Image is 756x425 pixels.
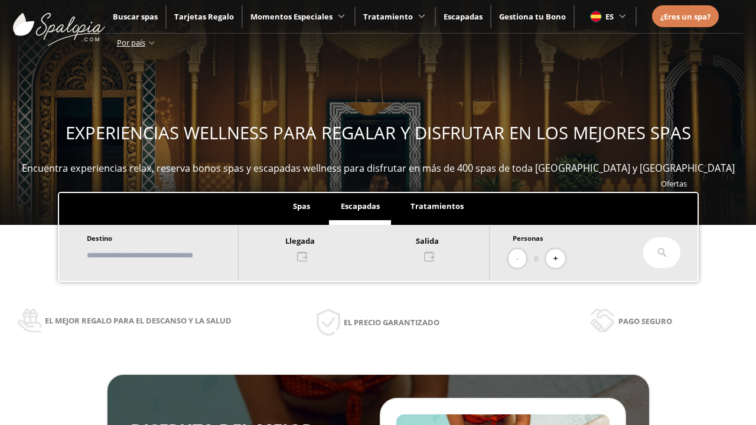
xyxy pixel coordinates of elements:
[45,314,232,327] span: El mejor regalo para el descanso y la salud
[546,249,565,269] button: +
[87,234,112,243] span: Destino
[513,234,543,243] span: Personas
[344,316,439,329] span: El precio garantizado
[660,10,711,23] a: ¿Eres un spa?
[618,315,672,328] span: Pago seguro
[341,201,380,211] span: Escapadas
[174,11,234,22] a: Tarjetas Regalo
[293,201,310,211] span: Spas
[13,1,105,46] img: ImgLogoSpalopia.BvClDcEz.svg
[660,11,711,22] span: ¿Eres un spa?
[117,37,145,48] span: Por país
[410,201,464,211] span: Tratamientos
[534,252,538,265] span: 0
[499,11,566,22] a: Gestiona tu Bono
[66,121,691,145] span: EXPERIENCIAS WELLNESS PARA REGALAR Y DISFRUTAR EN LOS MEJORES SPAS
[509,249,526,269] button: -
[661,178,687,189] a: Ofertas
[113,11,158,22] a: Buscar spas
[444,11,483,22] a: Escapadas
[22,162,735,175] span: Encuentra experiencias relax, reserva bonos spas y escapadas wellness para disfrutar en más de 40...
